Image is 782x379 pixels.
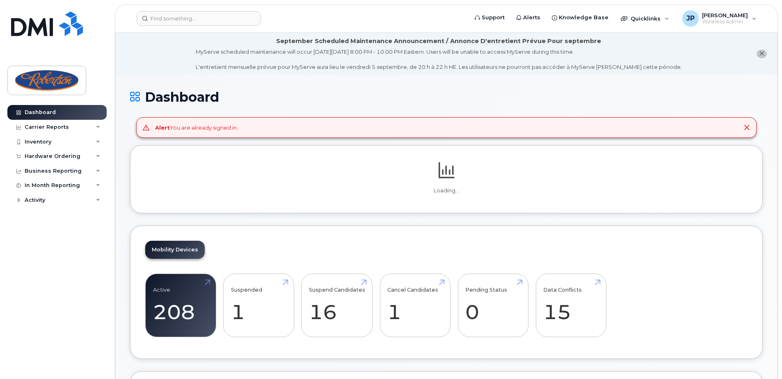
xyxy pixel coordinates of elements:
a: Cancel Candidates 1 [387,279,443,333]
div: You are already signed in. [155,124,238,132]
a: Data Conflicts 15 [543,279,599,333]
a: Active 208 [153,279,208,333]
a: Suspended 1 [231,279,286,333]
h1: Dashboard [130,90,763,104]
a: Mobility Devices [145,241,205,259]
div: MyServe scheduled maintenance will occur [DATE][DATE] 8:00 PM - 10:00 PM Eastern. Users will be u... [196,48,682,71]
button: close notification [757,50,767,58]
a: Pending Status 0 [465,279,521,333]
div: September Scheduled Maintenance Announcement / Annonce D'entretient Prévue Pour septembre [276,37,601,46]
strong: Alert [155,124,170,131]
p: Loading... [145,187,748,194]
a: Suspend Candidates 16 [309,279,365,333]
